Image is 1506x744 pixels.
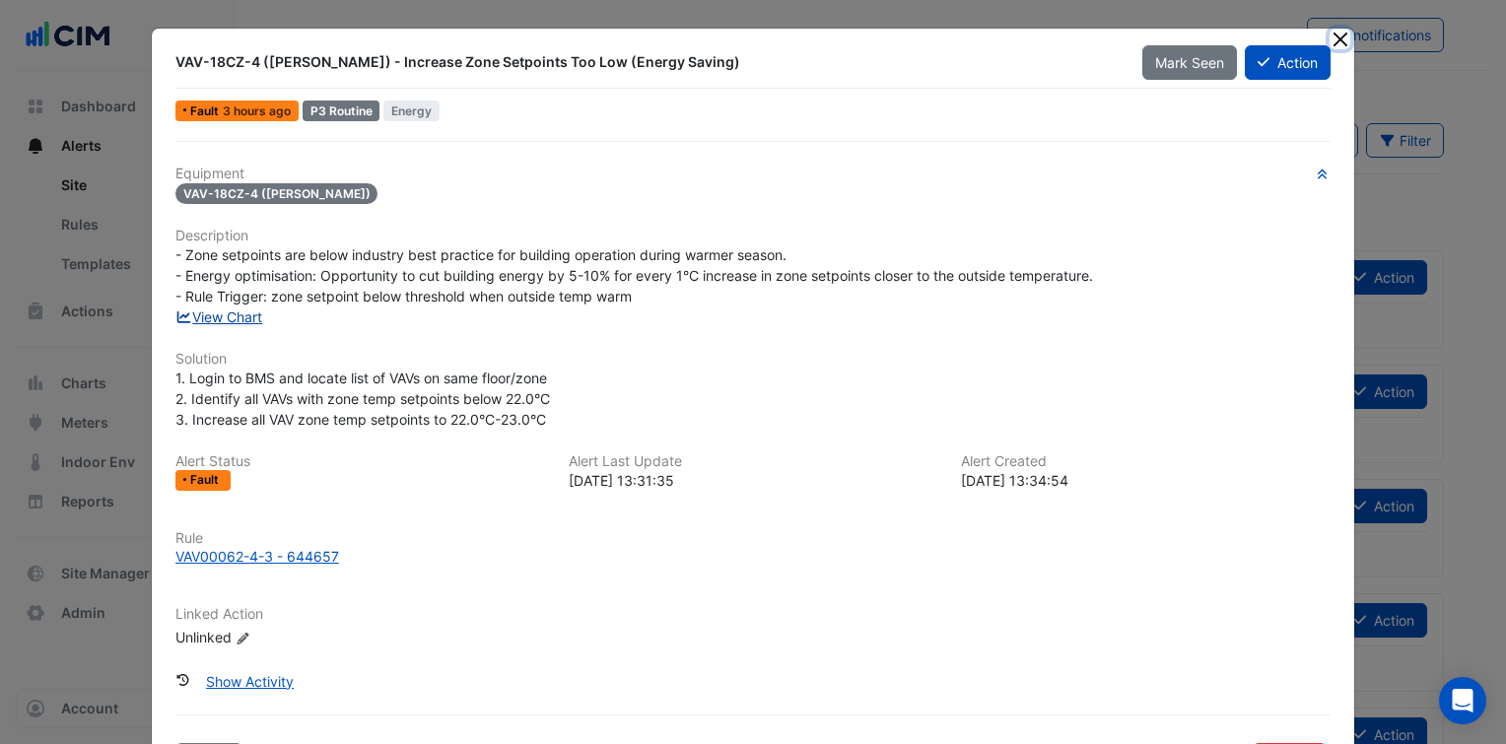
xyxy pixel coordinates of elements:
[175,351,1331,368] h6: Solution
[961,470,1331,491] div: [DATE] 13:34:54
[190,474,223,486] span: Fault
[175,246,1093,304] span: - Zone setpoints are below industry best practice for building operation during warmer season. - ...
[236,631,250,645] fa-icon: Edit Linked Action
[961,453,1331,470] h6: Alert Created
[175,627,412,647] div: Unlinked
[569,453,938,470] h6: Alert Last Update
[175,530,1331,547] h6: Rule
[175,606,1331,623] h6: Linked Action
[1245,45,1331,80] button: Action
[223,103,291,118] span: Thu 04-Sep-2025 13:31 AEST
[1142,45,1237,80] button: Mark Seen
[1439,677,1486,724] div: Open Intercom Messenger
[303,101,380,121] div: P3 Routine
[193,664,307,699] button: Show Activity
[175,183,378,204] span: VAV-18CZ-4 ([PERSON_NAME])
[569,470,938,491] div: [DATE] 13:31:35
[175,308,263,325] a: View Chart
[1155,54,1224,71] span: Mark Seen
[383,101,440,121] span: Energy
[175,228,1331,244] h6: Description
[175,166,1331,182] h6: Equipment
[175,546,339,567] div: VAV00062-4-3 - 644657
[190,105,223,117] span: Fault
[1330,29,1350,49] button: Close
[175,370,550,428] span: 1. Login to BMS and locate list of VAVs on same floor/zone 2. Identify all VAVs with zone temp se...
[175,546,1331,567] a: VAV00062-4-3 - 644657
[175,52,1119,72] div: VAV-18CZ-4 ([PERSON_NAME]) - Increase Zone Setpoints Too Low (Energy Saving)
[175,453,545,470] h6: Alert Status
